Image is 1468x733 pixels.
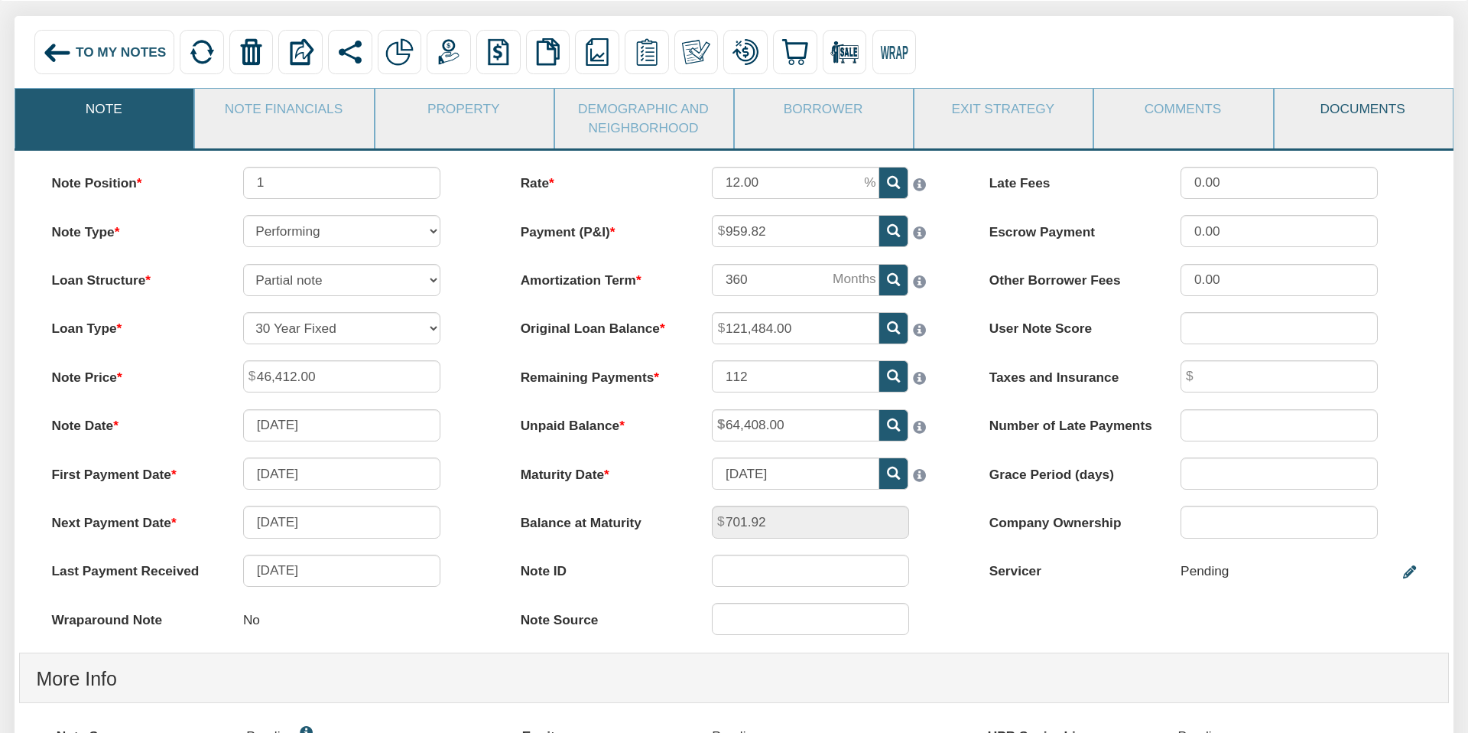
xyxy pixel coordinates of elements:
img: history.png [485,38,512,66]
a: Demographic and Neighborhood [555,89,732,148]
label: Note Date [35,409,226,435]
label: Late Fees [973,167,1164,193]
label: Servicer [973,555,1164,581]
span: To My Notes [76,44,166,60]
input: MM/DD/YYYY [243,555,440,587]
img: serviceOrders.png [633,38,661,66]
div: Pending [1181,555,1229,588]
label: Remaining Payments [505,360,696,386]
img: buy.svg [781,38,809,66]
a: Note [15,89,192,129]
input: MM/DD/YYYY [243,506,440,538]
label: Original Loan Balance [505,312,696,338]
label: Note ID [505,555,696,581]
a: Property [375,89,552,129]
label: Unpaid Balance [505,409,696,435]
label: Note Source [505,603,696,629]
img: loan_mod.png [732,38,759,66]
label: Wraparound Note [35,603,226,629]
img: export.svg [287,38,314,66]
label: Loan Type [35,312,226,338]
label: User Note Score [973,312,1164,338]
img: wrap.svg [880,38,908,66]
input: MM/DD/YYYY [243,458,440,490]
img: share.svg [336,38,364,66]
label: Company Ownership [973,506,1164,532]
input: MM/DD/YYYY [243,409,440,441]
input: This field can contain only numeric characters [712,167,879,199]
label: Grace Period (days) [973,458,1164,484]
a: Note Financials [195,89,372,129]
img: for_sale.png [830,38,858,66]
img: reports.png [583,38,611,66]
img: make_own.png [682,38,710,66]
label: Next Payment Date [35,506,226,532]
label: Loan Structure [35,264,226,290]
label: Note Position [35,167,226,193]
a: Documents [1275,89,1451,129]
label: Taxes and Insurance [973,360,1164,386]
label: Last Payment Received [35,555,226,581]
label: Payment (P&I) [505,215,696,241]
h4: More Info [36,658,1431,700]
label: Note Price [35,360,226,386]
img: back_arrow_left_icon.svg [43,38,72,67]
img: trash.png [237,38,265,66]
label: Number of Late Payments [973,409,1164,435]
img: partial.png [385,38,413,66]
a: Exit Strategy [914,89,1091,129]
label: Note Type [35,215,226,241]
label: Maturity Date [505,458,696,484]
p: No [243,603,260,637]
input: MM/DD/YYYY [712,458,879,490]
label: First Payment Date [35,458,226,484]
img: copy.png [534,38,561,66]
a: Borrower [735,89,911,129]
label: Amortization Term [505,264,696,290]
label: Escrow Payment [973,215,1164,241]
label: Other Borrower Fees [973,264,1164,290]
label: Rate [505,167,696,193]
label: Balance at Maturity [505,506,696,532]
a: Comments [1094,89,1271,129]
img: payment.png [435,38,463,66]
